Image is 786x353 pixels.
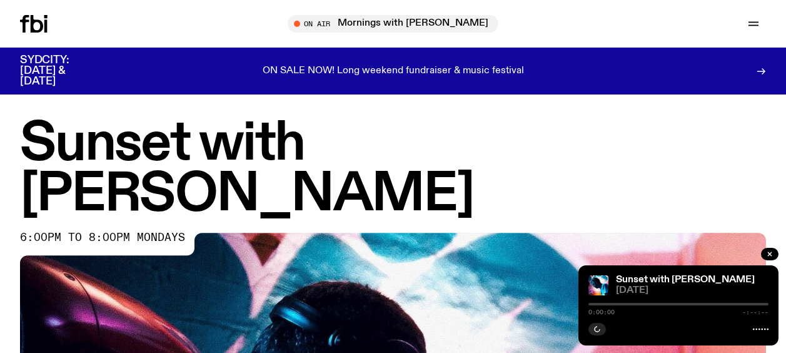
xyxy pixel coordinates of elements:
p: ON SALE NOW! Long weekend fundraiser & music festival [263,66,524,77]
button: On AirMornings with [PERSON_NAME] [288,15,498,33]
img: Simon Caldwell stands side on, looking downwards. He has headphones on. Behind him is a brightly ... [588,275,608,295]
span: 6:00pm to 8:00pm mondays [20,233,185,243]
span: -:--:-- [742,309,768,315]
span: [DATE] [616,286,768,295]
a: Sunset with [PERSON_NAME] [616,275,755,285]
h3: SYDCITY: [DATE] & [DATE] [20,55,100,87]
h1: Sunset with [PERSON_NAME] [20,119,766,220]
span: 0:00:00 [588,309,615,315]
